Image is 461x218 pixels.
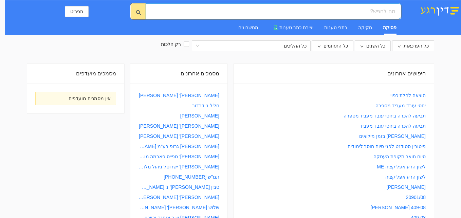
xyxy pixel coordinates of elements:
span: down [398,45,401,48]
div: פסיקה [383,24,397,31]
button: תפריט [65,6,89,17]
a: שלוש [PERSON_NAME]' [PERSON_NAME]' [139,204,219,211]
span: יצירת כתב טענות [279,25,313,30]
a: [PERSON_NAME] גרופ בע"מ [PERSON_NAME]' [139,143,219,150]
a: לשון הרע אפליקציה [385,173,426,181]
a: תביעה להכרה ביחסי עובד מעביד [360,122,426,130]
a: [PERSON_NAME]' [PERSON_NAME] תקשורת תדמיתית בע"מ [139,194,219,201]
button: כל הערכאותdown [392,40,434,51]
span: search [136,10,141,15]
a: לשון הרע אפליקציה ME [377,163,426,170]
div: מחשבונים [238,24,258,31]
button: כל השניםdown [355,40,391,51]
a: הוצאה לחלת כפוי [390,92,426,99]
span: experiment [273,25,278,30]
a: [PERSON_NAME]' [PERSON_NAME] [139,132,219,140]
a: פיטורין סטודנט לפני סיום חוסר לימודים [348,143,426,150]
div: מסמכים מועדפים [35,64,116,83]
span: כל התחומים [324,42,348,50]
a: טבין [PERSON_NAME]' נ' [PERSON_NAME] בנמל בע"מ [PERSON_NAME]' [139,183,219,191]
button: search [131,3,146,19]
a: [PERSON_NAME] [387,183,426,191]
div: מסמכים אחרונים [139,64,219,83]
a: 409-08 [PERSON_NAME] [370,204,426,211]
a: [PERSON_NAME]' ספייס פארמה מו"פ [PERSON_NAME] בע"מ [139,153,219,160]
button: כל התחומיםdown [312,40,353,51]
a: [PERSON_NAME]' ישרוטל ניהול מלונות (1981) בע"מ [139,163,219,170]
div: כתבי טענות [324,24,347,31]
a: תביעה להכרה ביחסי עובד מעביד מספרה [344,112,426,120]
a: תמ"ש [PHONE_NUMBER] [164,173,219,181]
a: יחסי עובד מעביד מספרה [375,102,426,109]
span: כל הערכאות [404,42,429,50]
input: מה לחפש? [157,7,395,16]
span: down [360,45,364,48]
span: כל השנים [366,42,385,50]
span: רק הלכות [158,40,184,48]
a: [PERSON_NAME] בזמן מילואים [359,132,426,140]
span: down [317,45,321,48]
div: חיפושים אחרונים [242,64,426,83]
span: תפריט [70,8,83,15]
div: אין מסמכים מועדפים [41,95,111,102]
a: סיום תואר תקופת העסקה [373,153,426,160]
a: [PERSON_NAME]' [PERSON_NAME] [139,122,219,130]
a: חליל נ' דבדוב [192,102,219,109]
div: חקיקה [358,24,372,31]
a: [PERSON_NAME] [180,112,219,120]
img: דין רגע [419,4,461,16]
a: [PERSON_NAME]' [PERSON_NAME] [139,92,219,99]
a: 20901/08 [406,194,426,201]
